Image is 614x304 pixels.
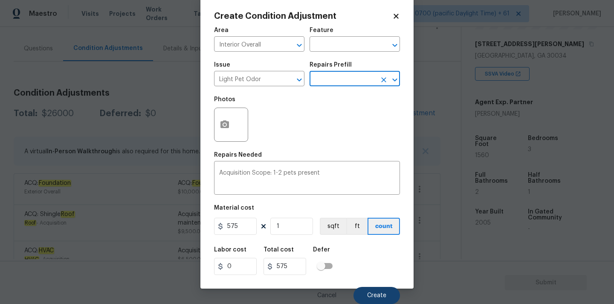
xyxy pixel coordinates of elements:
[313,247,330,253] h5: Defer
[346,218,368,235] button: ft
[214,12,392,20] h2: Create Condition Adjustment
[304,287,350,304] button: Cancel
[310,27,333,33] h5: Feature
[214,62,230,68] h5: Issue
[389,74,401,86] button: Open
[367,292,386,299] span: Create
[214,96,235,102] h5: Photos
[389,39,401,51] button: Open
[264,247,294,253] h5: Total cost
[353,287,400,304] button: Create
[293,39,305,51] button: Open
[214,27,229,33] h5: Area
[293,74,305,86] button: Open
[219,170,395,188] textarea: Acquisition Scope: 1-2 pets present
[214,247,246,253] h5: Labor cost
[214,205,254,211] h5: Material cost
[378,74,390,86] button: Clear
[214,152,262,158] h5: Repairs Needed
[368,218,400,235] button: count
[310,62,352,68] h5: Repairs Prefill
[317,292,336,299] span: Cancel
[320,218,346,235] button: sqft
